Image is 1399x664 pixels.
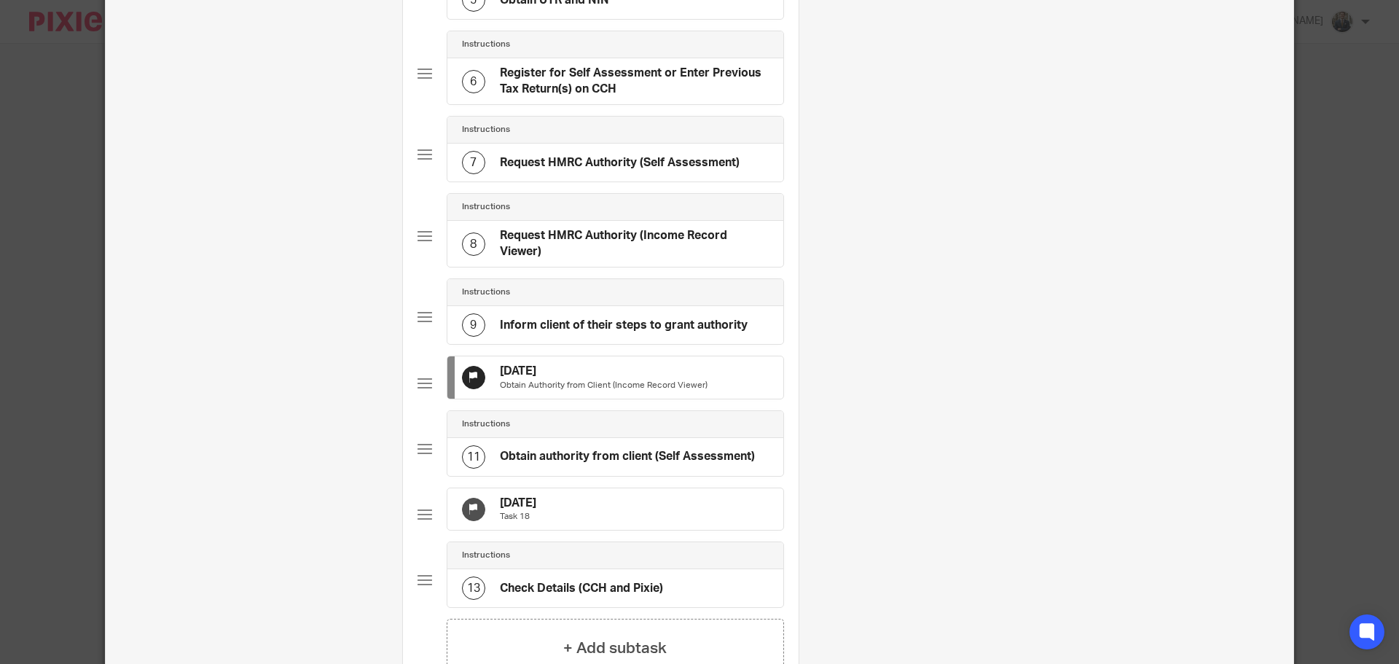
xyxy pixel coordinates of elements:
div: 13 [462,577,485,600]
p: Obtain Authority from Client (Income Record Viewer) [500,380,708,391]
h4: Check Details (CCH and Pixie) [500,581,663,596]
div: 11 [462,445,485,469]
h4: Instructions [462,550,510,561]
div: 9 [462,313,485,337]
p: Task 18 [500,511,536,523]
h4: Instructions [462,286,510,298]
h4: + Add subtask [563,637,667,660]
h4: Instructions [462,124,510,136]
h4: Instructions [462,201,510,213]
h4: Register for Self Assessment or Enter Previous Tax Return(s) on CCH [500,66,769,97]
div: 8 [462,233,485,256]
h4: Request HMRC Authority (Self Assessment) [500,155,740,171]
h4: Obtain authority from client (Self Assessment) [500,449,755,464]
h4: [DATE] [500,496,536,511]
div: 6 [462,70,485,93]
h4: Request HMRC Authority (Income Record Viewer) [500,228,769,259]
h4: [DATE] [500,364,708,379]
div: 7 [462,151,485,174]
h4: Inform client of their steps to grant authority [500,318,748,333]
h4: Instructions [462,418,510,430]
h4: Instructions [462,39,510,50]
